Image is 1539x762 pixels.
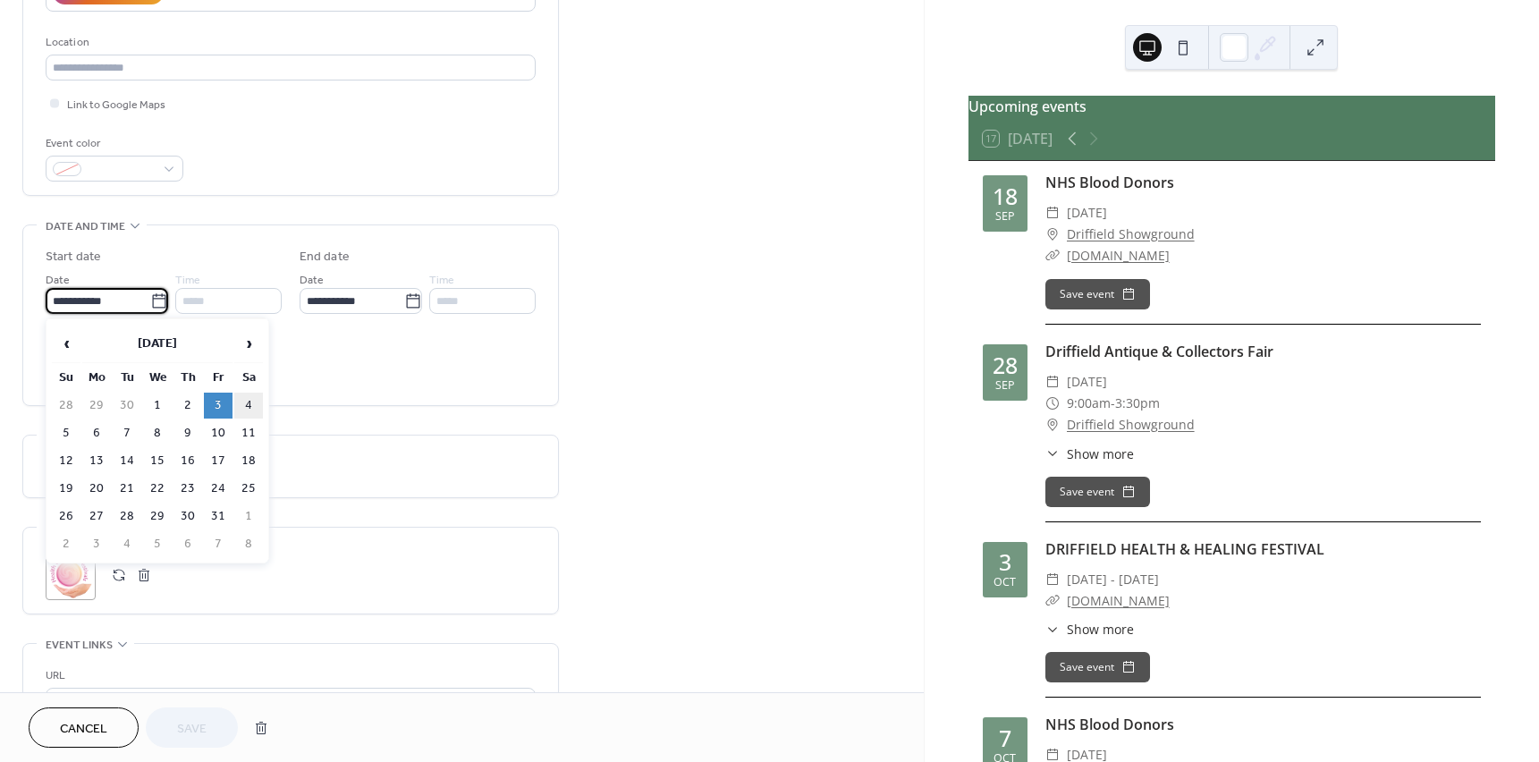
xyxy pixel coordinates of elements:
span: - [1111,393,1115,414]
td: 6 [82,420,111,446]
div: Sep [995,380,1015,392]
div: ​ [1045,371,1060,393]
span: Event links [46,636,113,655]
td: 29 [143,504,172,529]
th: [DATE] [82,325,233,363]
span: Time [175,271,200,290]
td: 4 [234,393,263,419]
th: Su [52,365,80,391]
td: 28 [113,504,141,529]
span: Show more [1067,444,1134,463]
td: 7 [113,420,141,446]
div: 28 [993,354,1018,377]
a: NHS Blood Donors [1045,715,1174,734]
div: 7 [999,727,1011,749]
a: DRIFFIELD HEALTH & HEALING FESTIVAL [1045,539,1324,559]
td: 1 [234,504,263,529]
div: ​ [1045,414,1060,436]
div: Driffield Antique & Collectors Fair [1045,341,1481,362]
th: Mo [82,365,111,391]
span: [DATE] [1067,371,1107,393]
td: 4 [113,531,141,557]
td: 7 [204,531,233,557]
td: 21 [113,476,141,502]
span: Time [429,271,454,290]
td: 23 [173,476,202,502]
td: 3 [204,393,233,419]
th: Tu [113,365,141,391]
td: 18 [234,448,263,474]
td: 22 [143,476,172,502]
div: ​ [1045,444,1060,463]
a: Driffield Showground [1067,224,1195,245]
div: ​ [1045,245,1060,267]
div: ​ [1045,620,1060,639]
button: ​Show more [1045,444,1134,463]
td: 30 [113,393,141,419]
a: NHS Blood Donors [1045,173,1174,192]
div: ​ [1045,393,1060,414]
td: 19 [52,476,80,502]
span: ‹ [53,326,80,361]
td: 3 [82,531,111,557]
td: 25 [234,476,263,502]
span: [DATE] [1067,202,1107,224]
button: Save event [1045,477,1150,507]
td: 5 [143,531,172,557]
button: Cancel [29,707,139,748]
td: 24 [204,476,233,502]
td: 30 [173,504,202,529]
div: End date [300,248,350,267]
td: 1 [143,393,172,419]
td: 2 [52,531,80,557]
div: ​ [1045,590,1060,612]
a: [DOMAIN_NAME] [1067,592,1170,609]
div: ; [46,550,96,600]
div: Sep [995,211,1015,223]
td: 26 [52,504,80,529]
span: Cancel [60,720,107,739]
div: Start date [46,248,101,267]
span: Link to Google Maps [67,96,165,114]
span: › [235,326,262,361]
td: 13 [82,448,111,474]
span: 3:30pm [1115,393,1160,414]
button: Save event [1045,279,1150,309]
td: 15 [143,448,172,474]
div: 18 [993,185,1018,207]
th: We [143,365,172,391]
a: [DOMAIN_NAME] [1067,247,1170,264]
span: Date and time [46,217,125,236]
td: 17 [204,448,233,474]
td: 6 [173,531,202,557]
td: 28 [52,393,80,419]
button: Save event [1045,652,1150,682]
span: 9:00am [1067,393,1111,414]
th: Sa [234,365,263,391]
div: URL [46,666,532,685]
td: 29 [82,393,111,419]
td: 11 [234,420,263,446]
div: Location [46,33,532,52]
td: 14 [113,448,141,474]
td: 16 [173,448,202,474]
td: 10 [204,420,233,446]
td: 9 [173,420,202,446]
div: ​ [1045,224,1060,245]
td: 2 [173,393,202,419]
td: 31 [204,504,233,529]
button: ​Show more [1045,620,1134,639]
td: 5 [52,420,80,446]
div: Upcoming events [968,96,1495,117]
span: Show more [1067,620,1134,639]
td: 27 [82,504,111,529]
span: Date [300,271,324,290]
div: ​ [1045,202,1060,224]
th: Fr [204,365,233,391]
td: 8 [143,420,172,446]
span: [DATE] - [DATE] [1067,569,1159,590]
div: Event color [46,134,180,153]
th: Th [173,365,202,391]
td: 8 [234,531,263,557]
